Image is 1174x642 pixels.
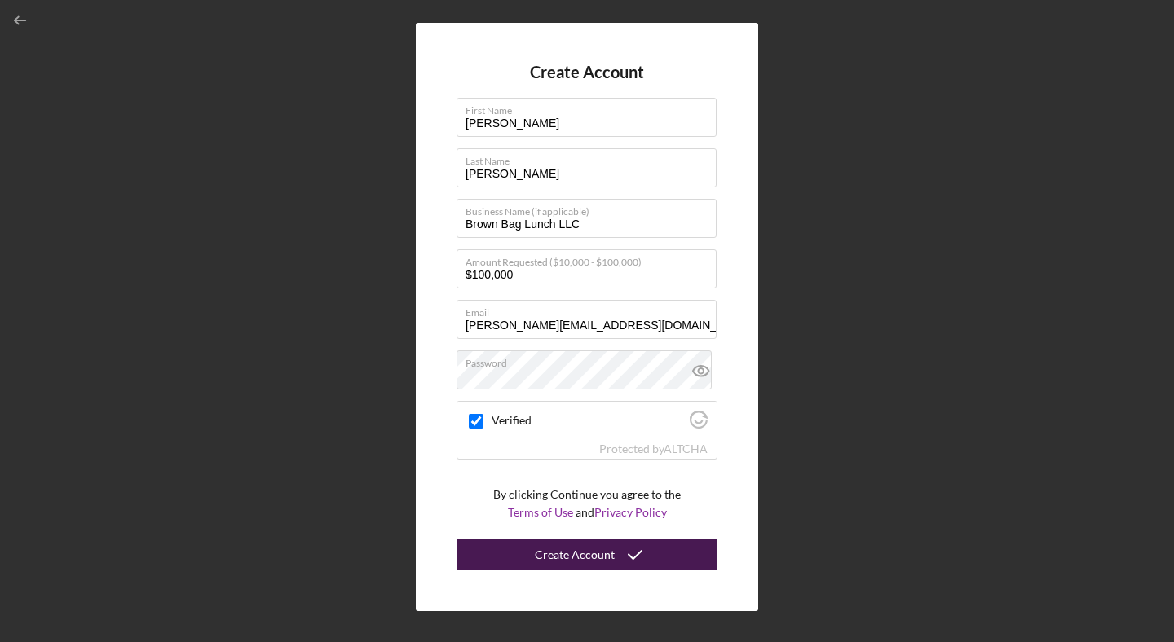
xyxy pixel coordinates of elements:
label: Verified [492,414,685,427]
label: Business Name (if applicable) [466,200,717,218]
label: First Name [466,99,717,117]
a: Terms of Use [508,505,573,519]
div: Create Account [535,539,615,571]
div: Protected by [599,442,708,455]
label: Password [466,351,717,369]
a: Privacy Policy [594,505,667,519]
label: Amount Requested ($10,000 - $100,000) [466,250,717,268]
label: Email [466,301,717,319]
button: Create Account [457,539,717,571]
label: Last Name [466,149,717,167]
a: Visit Altcha.org [690,417,708,431]
a: Visit Altcha.org [664,442,708,455]
h4: Create Account [530,63,644,81]
p: By clicking Continue you agree to the and [493,486,681,522]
